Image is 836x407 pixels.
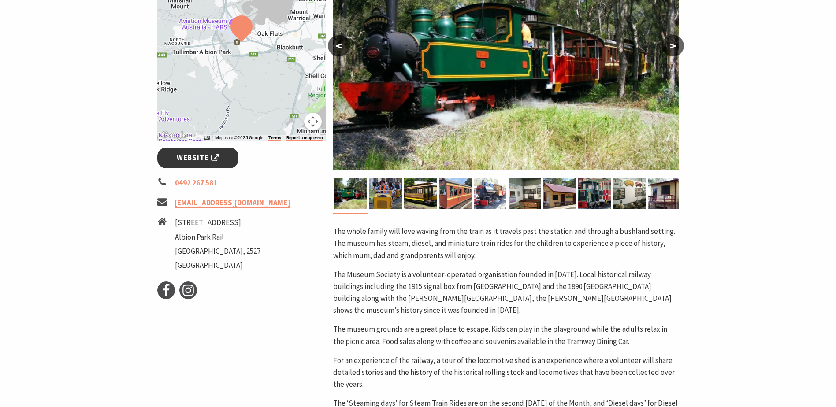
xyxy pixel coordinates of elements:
[662,35,684,56] button: >
[648,178,680,209] img: Yallah Station Building
[175,245,260,257] li: [GEOGRAPHIC_DATA], 2527
[333,355,679,391] p: For an experience of the railway, a tour of the locomotive shed is an experience where a voluntee...
[404,178,437,209] img: Car - 95
[333,323,679,347] p: The museum grounds are a great place to escape. Kids can play in the playground while the adults ...
[333,226,679,262] p: The whole family will love waving from the train as it travels past the station and through a bus...
[334,178,367,209] img: Tully
[509,178,541,209] img: Museum
[160,129,189,141] a: Open this area in Google Maps (opens a new window)
[286,135,323,141] a: Report a map error
[215,135,263,140] span: Map data ©2025 Google
[175,231,260,243] li: Albion Park Rail
[160,129,189,141] img: Google
[328,35,350,56] button: <
[333,269,679,317] p: The Museum Society is a volunteer-operated organisation founded in [DATE]. Local historical railw...
[369,178,402,209] img: Minature 2
[177,152,219,164] span: Website
[175,198,290,208] a: [EMAIL_ADDRESS][DOMAIN_NAME]
[578,178,611,209] img: Image 332
[439,178,472,209] img: 119
[157,148,239,168] a: Website
[474,178,506,209] img: Kiama
[543,178,576,209] img: Otford Signal Box
[613,178,646,209] img: Museum 2
[268,135,281,141] a: Terms (opens in new tab)
[204,135,210,141] button: Keyboard shortcuts
[304,113,322,130] button: Map camera controls
[175,178,217,188] a: 0492 267 581
[175,217,260,229] li: [STREET_ADDRESS]
[175,259,260,271] li: [GEOGRAPHIC_DATA]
